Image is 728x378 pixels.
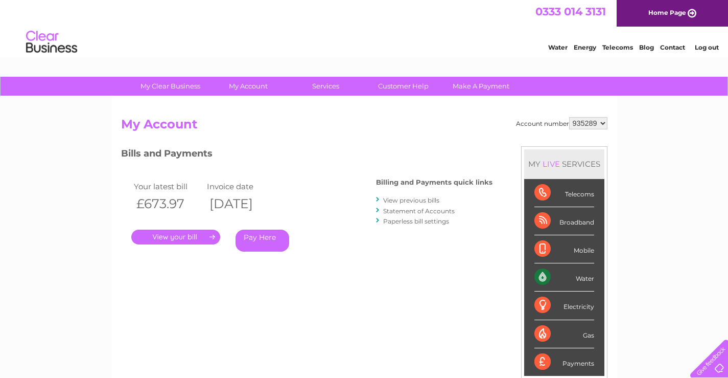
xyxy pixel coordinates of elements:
td: Invoice date [204,180,278,193]
a: Log out [695,43,719,51]
th: [DATE] [204,193,278,214]
a: Make A Payment [439,77,523,96]
div: Telecoms [534,179,594,207]
img: logo.png [26,27,78,58]
a: Customer Help [361,77,445,96]
a: Services [284,77,368,96]
div: Clear Business is a trading name of Verastar Limited (registered in [GEOGRAPHIC_DATA] No. 3667643... [123,6,606,50]
a: Paperless bill settings [383,217,449,225]
h2: My Account [121,117,607,137]
a: Energy [574,43,596,51]
a: Pay Here [236,230,289,252]
div: Account number [516,117,607,129]
a: Contact [660,43,685,51]
a: . [131,230,220,244]
a: My Account [206,77,290,96]
div: Mobile [534,235,594,263]
a: 0333 014 3131 [535,5,606,18]
div: Water [534,263,594,292]
a: Telecoms [602,43,633,51]
h4: Billing and Payments quick links [376,179,492,186]
a: View previous bills [383,196,439,204]
div: Payments [534,348,594,376]
a: Statement of Accounts [383,207,455,215]
div: Broadband [534,207,594,235]
h3: Bills and Payments [121,146,492,164]
a: My Clear Business [128,77,213,96]
a: Water [548,43,568,51]
div: LIVE [541,159,562,169]
a: Blog [639,43,654,51]
td: Your latest bill [131,180,205,193]
div: Electricity [534,292,594,320]
div: Gas [534,320,594,348]
div: MY SERVICES [524,149,604,179]
th: £673.97 [131,193,205,214]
